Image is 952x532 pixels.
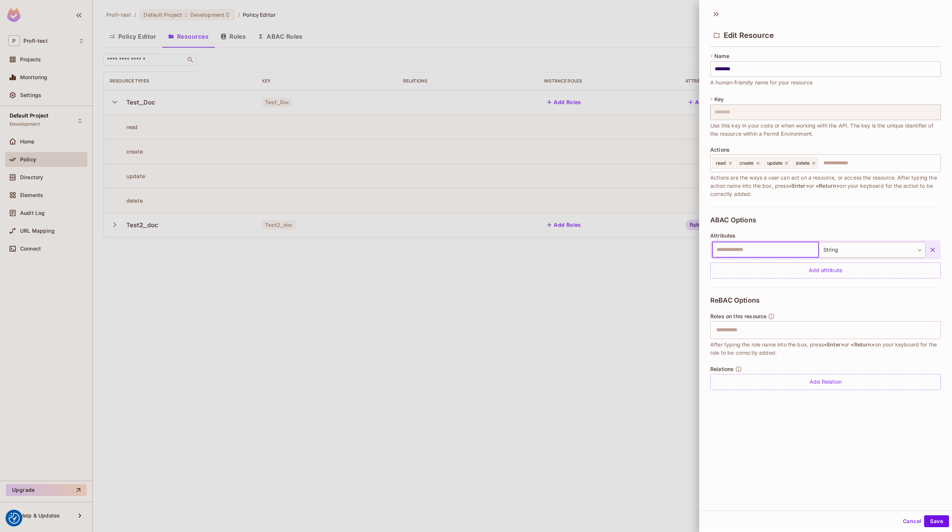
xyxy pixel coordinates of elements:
[710,147,730,153] span: Actions
[900,515,924,527] button: Cancel
[710,366,734,372] span: Relations
[710,374,941,390] div: Add Relation
[710,78,813,87] span: A human-friendly name for your resource
[714,53,729,59] span: Name
[767,160,783,166] span: update
[764,158,791,169] div: update
[710,233,736,239] span: Attributes
[796,160,810,166] span: delete
[710,174,941,198] span: Actions are the ways a user can act on a resource, or access the resource. After typing the actio...
[819,242,926,258] div: String
[724,31,774,40] span: Edit Resource
[714,96,724,102] span: Key
[710,216,756,224] span: ABAC Options
[816,183,840,189] span: <Return>
[736,158,762,169] div: create
[710,122,941,138] span: Use this key in your code or when working with the API. The key is the unique identifier of the r...
[713,158,735,169] div: read
[824,341,844,348] span: <Enter>
[850,341,875,348] span: <Return>
[740,160,754,166] span: create
[792,158,818,169] div: delete
[710,262,941,278] div: Add attribute
[710,297,760,304] span: ReBAC Options
[924,515,949,527] button: Save
[789,183,809,189] span: <Enter>
[710,313,766,319] span: Roles on this resource
[9,513,20,524] button: Consent Preferences
[716,160,726,166] span: read
[710,341,941,357] span: After typing the role name into the box, press or on your keyboard for the role to be correctly a...
[9,513,20,524] img: Revisit consent button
